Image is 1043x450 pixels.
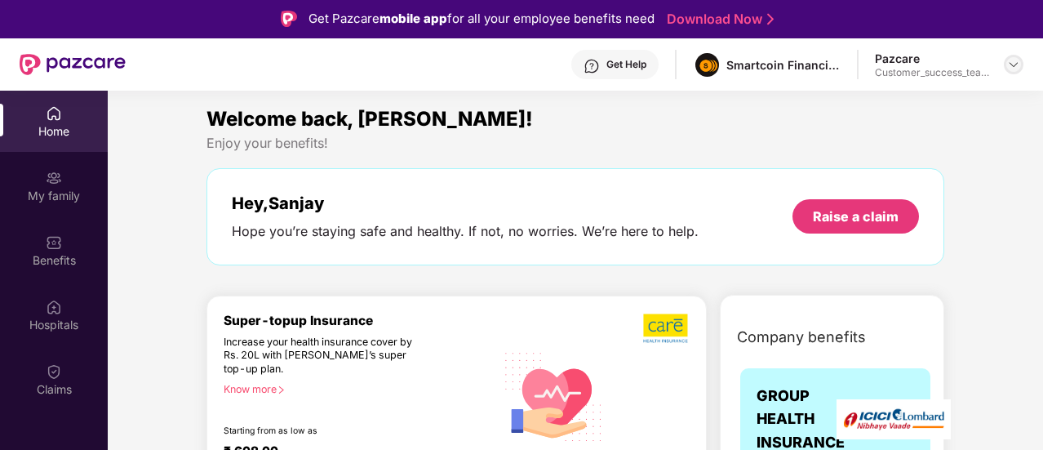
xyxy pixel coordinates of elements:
span: right [277,385,286,394]
img: svg+xml;base64,PHN2ZyBpZD0iQmVuZWZpdHMiIHhtbG5zPSJodHRwOi8vd3d3LnczLm9yZy8yMDAwL3N2ZyIgd2lkdGg9Ij... [46,234,62,251]
img: svg+xml;base64,PHN2ZyBpZD0iSG9zcGl0YWxzIiB4bWxucz0iaHR0cDovL3d3dy53My5vcmcvMjAwMC9zdmciIHdpZHRoPS... [46,299,62,315]
div: Get Help [606,58,646,71]
div: Increase your health insurance cover by Rs. 20L with [PERSON_NAME]’s super top-up plan. [224,336,425,376]
img: insurerLogo [837,399,951,439]
div: Starting from as low as [224,425,426,437]
div: Super-topup Insurance [224,313,495,328]
div: Hope you’re staying safe and healthy. If not, no worries. We’re here to help. [232,223,699,240]
a: Download Now [667,11,769,28]
img: svg+xml;base64,PHN2ZyBpZD0iRHJvcGRvd24tMzJ4MzIiIHhtbG5zPSJodHRwOi8vd3d3LnczLm9yZy8yMDAwL3N2ZyIgd2... [1007,58,1020,71]
span: Welcome back, [PERSON_NAME]! [206,107,533,131]
div: Know more [224,383,486,394]
div: Raise a claim [813,207,899,225]
img: New Pazcare Logo [20,54,126,75]
div: Smartcoin Financials Private Limited [726,57,841,73]
img: image%20(1).png [695,53,719,77]
strong: mobile app [379,11,447,26]
img: svg+xml;base64,PHN2ZyBpZD0iSGVscC0zMngzMiIgeG1sbnM9Imh0dHA6Ly93d3cudzMub3JnLzIwMDAvc3ZnIiB3aWR0aD... [584,58,600,74]
div: Hey, Sanjay [232,194,699,213]
img: svg+xml;base64,PHN2ZyBpZD0iQ2xhaW0iIHhtbG5zPSJodHRwOi8vd3d3LnczLm9yZy8yMDAwL3N2ZyIgd2lkdGg9IjIwIi... [46,363,62,380]
div: Customer_success_team_lead [875,66,989,79]
img: svg+xml;base64,PHN2ZyB3aWR0aD0iMjAiIGhlaWdodD0iMjAiIHZpZXdCb3g9IjAgMCAyMCAyMCIgZmlsbD0ibm9uZSIgeG... [46,170,62,186]
div: Enjoy your benefits! [206,135,944,152]
img: svg+xml;base64,PHN2ZyBpZD0iSG9tZSIgeG1sbnM9Imh0dHA6Ly93d3cudzMub3JnLzIwMDAvc3ZnIiB3aWR0aD0iMjAiIG... [46,105,62,122]
img: Stroke [767,11,774,28]
div: Pazcare [875,51,989,66]
div: Get Pazcare for all your employee benefits need [308,9,655,29]
span: Company benefits [737,326,866,349]
img: Logo [281,11,297,27]
img: b5dec4f62d2307b9de63beb79f102df3.png [643,313,690,344]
